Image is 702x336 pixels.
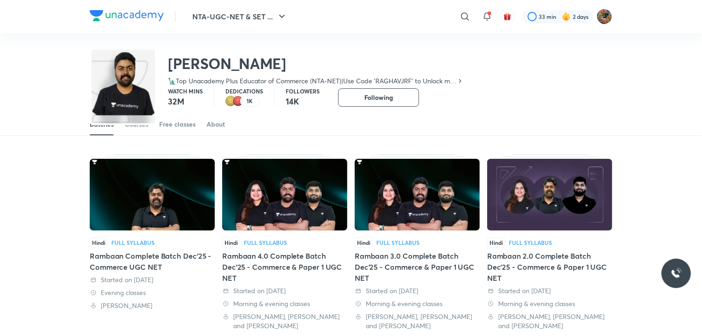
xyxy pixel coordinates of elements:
[90,154,215,330] div: Rambaan Complete Batch Dec'25 - Commerce UGC NET
[90,288,215,297] div: Evening classes
[487,299,612,308] div: Morning & evening classes
[244,240,287,245] div: Full Syllabus
[355,154,480,330] div: Rambaan 3.0 Complete Batch Dec'25 - Commerce & Paper 1 UGC NET
[487,238,505,248] span: Hindi
[222,286,347,295] div: Started on 29 Jul 2025
[487,154,612,330] div: Rambaan 2.0 Complete Batch Dec'25 - Commerce & Paper 1 UGC NET
[90,159,215,231] img: Thumbnail
[90,301,215,310] div: Raghav Wadhwa
[225,88,263,94] p: Dedications
[222,299,347,308] div: Morning & evening classes
[597,9,612,24] img: Kumkum Bhamra
[111,240,155,245] div: Full Syllabus
[500,9,515,24] button: avatar
[90,250,215,272] div: Rambaan Complete Batch Dec'25 - Commerce UGC NET
[159,120,196,129] div: Free classes
[168,88,203,94] p: Watch mins
[487,159,612,231] img: Thumbnail
[355,286,480,295] div: Started on 12 Jul 2025
[168,76,456,86] p: 🗽Top Unacademy Plus Educator of Commerce (NTA-NET)|Use Code 'RAGHAVJRF' to Unlock my Free Content...
[90,10,164,23] a: Company Logo
[286,96,320,107] p: 14K
[376,240,420,245] div: Full Syllabus
[222,159,347,231] img: Thumbnail
[90,120,114,129] div: Batches
[90,275,215,284] div: Started on 22 Aug 2025
[562,12,571,21] img: streak
[90,113,114,135] a: Batches
[222,238,240,248] span: Hindi
[233,96,244,107] img: educator badge1
[247,98,253,104] p: 1K
[509,240,552,245] div: Full Syllabus
[286,88,320,94] p: Followers
[222,312,347,330] div: Raghav Wadhwa, Rajat Kumar and Toshiba Shukla
[90,10,164,21] img: Company Logo
[355,238,373,248] span: Hindi
[90,238,108,248] span: Hindi
[487,312,612,330] div: Raghav Wadhwa, Rajat Kumar and Toshiba Shukla
[355,299,480,308] div: Morning & evening classes
[159,113,196,135] a: Free classes
[355,312,480,330] div: Raghav Wadhwa, Rajat Kumar and Toshiba Shukla
[168,96,203,107] p: 32M
[222,154,347,330] div: Rambaan 4.0 Complete Batch Dec'25 - Commerce & Paper 1 UGC NET
[187,7,293,26] button: NTA-UGC-NET & SET ...
[168,54,464,73] h2: [PERSON_NAME]
[487,286,612,295] div: Started on 1 May 2025
[207,120,225,129] div: About
[338,88,419,107] button: Following
[364,93,393,102] span: Following
[487,250,612,284] div: Rambaan 2.0 Complete Batch Dec'25 - Commerce & Paper 1 UGC NET
[207,113,225,135] a: About
[222,250,347,284] div: Rambaan 4.0 Complete Batch Dec'25 - Commerce & Paper 1 UGC NET
[671,268,682,279] img: ttu
[503,12,512,21] img: avatar
[225,96,236,107] img: educator badge2
[355,159,480,231] img: Thumbnail
[355,250,480,284] div: Rambaan 3.0 Complete Batch Dec'25 - Commerce & Paper 1 UGC NET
